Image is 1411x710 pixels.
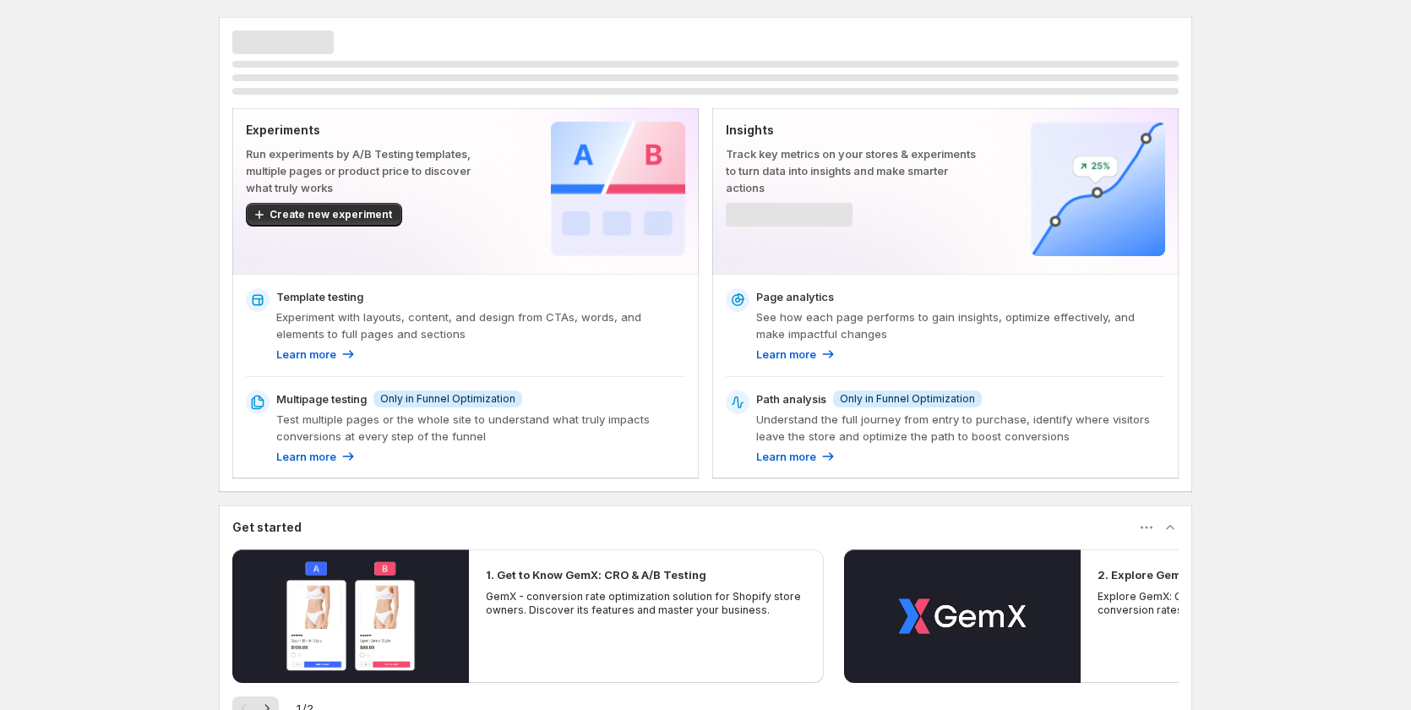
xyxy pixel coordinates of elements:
[840,392,975,406] span: Only in Funnel Optimization
[276,411,685,445] p: Test multiple pages or the whole site to understand what truly impacts conversions at every step ...
[756,390,826,407] p: Path analysis
[232,549,469,683] button: Play video
[756,346,816,363] p: Learn more
[276,390,367,407] p: Multipage testing
[756,448,816,465] p: Learn more
[756,411,1165,445] p: Understand the full journey from entry to purchase, identify where visitors leave the store and o...
[756,346,836,363] a: Learn more
[756,309,1165,342] p: See how each page performs to gain insights, optimize effectively, and make impactful changes
[756,288,834,305] p: Page analytics
[276,448,336,465] p: Learn more
[276,346,336,363] p: Learn more
[551,122,685,256] img: Experiments
[756,448,836,465] a: Learn more
[276,346,357,363] a: Learn more
[1098,566,1359,583] h2: 2. Explore GemX: CRO & A/B Testing Use Cases
[246,122,497,139] p: Experiments
[246,203,402,227] button: Create new experiment
[1031,122,1165,256] img: Insights
[844,549,1081,683] button: Play video
[270,208,392,221] span: Create new experiment
[380,392,515,406] span: Only in Funnel Optimization
[726,122,977,139] p: Insights
[486,566,706,583] h2: 1. Get to Know GemX: CRO & A/B Testing
[726,145,977,196] p: Track key metrics on your stores & experiments to turn data into insights and make smarter actions
[246,145,497,196] p: Run experiments by A/B Testing templates, multiple pages or product price to discover what truly ...
[276,448,357,465] a: Learn more
[232,519,302,536] h3: Get started
[276,309,685,342] p: Experiment with layouts, content, and design from CTAs, words, and elements to full pages and sec...
[276,288,363,305] p: Template testing
[486,590,807,617] p: GemX - conversion rate optimization solution for Shopify store owners. Discover its features and ...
